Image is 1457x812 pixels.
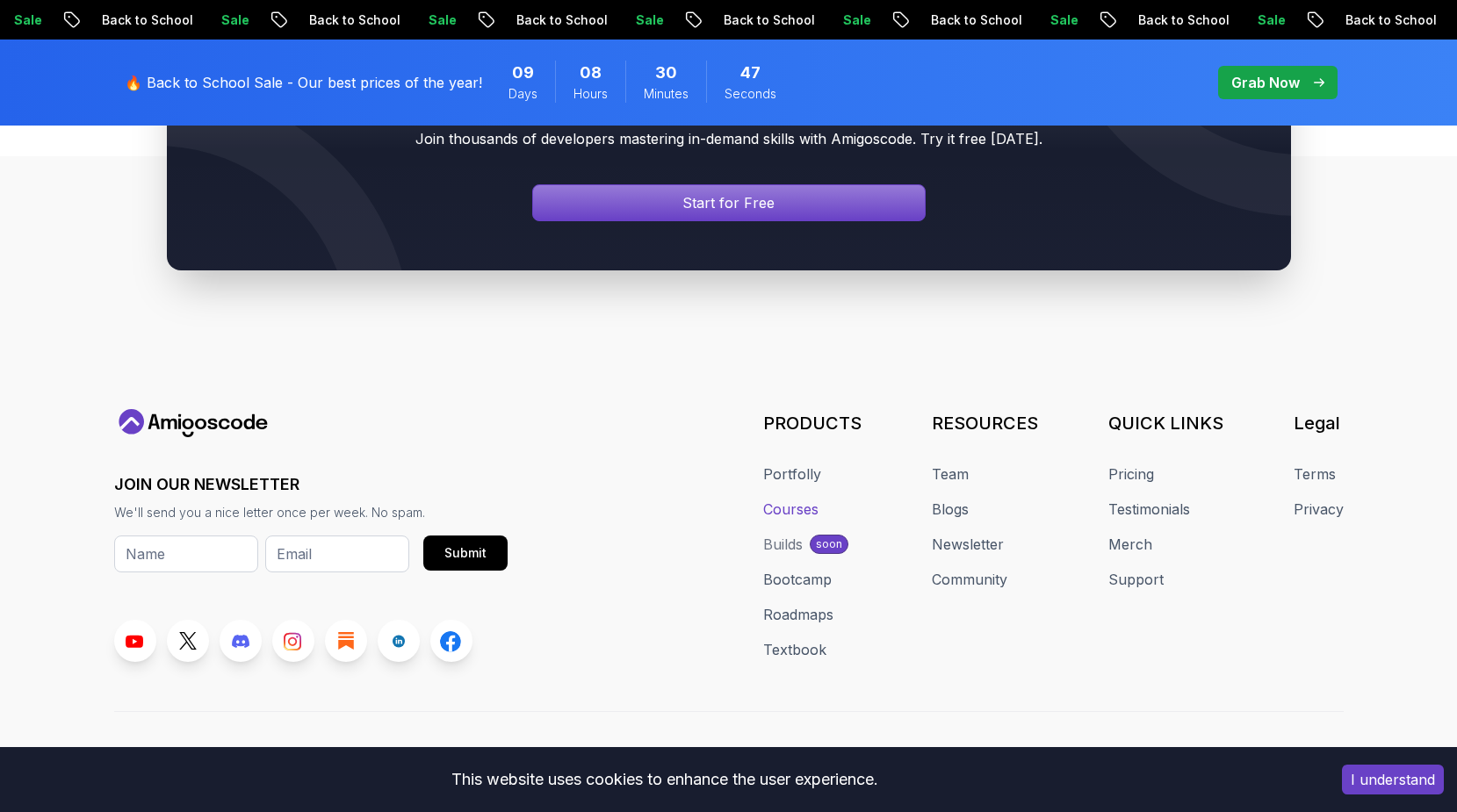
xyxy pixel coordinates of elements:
[1342,765,1444,794] button: Accept cookies
[932,499,969,520] a: Blogs
[412,11,468,29] p: Sale
[85,11,205,29] p: Back to School
[763,463,821,485] a: Portfolly
[1294,499,1344,520] a: Privacy
[914,11,1034,29] p: Back to School
[114,472,508,497] h3: JOIN OUR NEWSLETTER
[1108,463,1154,485] a: Pricing
[167,620,209,662] a: Twitter link
[205,11,261,29] p: Sale
[512,61,534,85] span: 9 Days
[1034,11,1090,29] p: Sale
[13,760,1316,799] div: This website uses cookies to enhance the user experience.
[509,85,537,103] span: Days
[816,537,842,551] p: soon
[423,535,508,571] button: Submit
[707,11,826,29] p: Back to School
[430,620,472,662] a: Facebook link
[725,85,776,103] span: Seconds
[325,620,367,662] a: Blog link
[265,535,409,572] input: Email
[763,569,832,590] a: Bootcamp
[932,463,969,485] a: Team
[1231,72,1300,93] p: Grab Now
[1241,11,1297,29] p: Sale
[532,184,926,221] a: Signin page
[114,504,508,521] p: We'll send you a nice letter once per week. No spam.
[932,534,1004,555] a: Newsletter
[378,620,420,662] a: LinkedIn link
[763,411,862,435] h3: PRODUCTS
[114,620,156,662] a: Youtube link
[826,11,883,29] p: Sale
[125,72,482,93] p: 🔥 Back to School Sale - Our best prices of the year!
[220,620,262,662] a: Discord link
[763,604,833,625] a: Roadmaps
[619,11,675,29] p: Sale
[932,569,1007,590] a: Community
[763,499,819,520] a: Courses
[114,535,258,572] input: Name
[1122,11,1241,29] p: Back to School
[202,128,1256,149] p: Join thousands of developers mastering in-demand skills with Amigoscode. Try it free [DATE].
[763,534,803,555] div: Builds
[1294,463,1336,485] a: Terms
[682,192,775,213] p: Start for Free
[500,11,619,29] p: Back to School
[763,639,826,660] a: Textbook
[1329,11,1448,29] p: Back to School
[580,61,602,85] span: 8 Hours
[292,11,412,29] p: Back to School
[644,85,689,103] span: Minutes
[932,411,1038,435] h3: RESOURCES
[655,61,677,85] span: 30 Minutes
[444,544,487,562] div: Submit
[1108,411,1223,435] h3: QUICK LINKS
[1108,534,1152,555] a: Merch
[740,61,761,85] span: 47 Seconds
[1294,411,1344,435] h3: Legal
[1108,499,1190,520] a: Testimonials
[573,85,608,103] span: Hours
[272,620,314,662] a: Instagram link
[1108,569,1164,590] a: Support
